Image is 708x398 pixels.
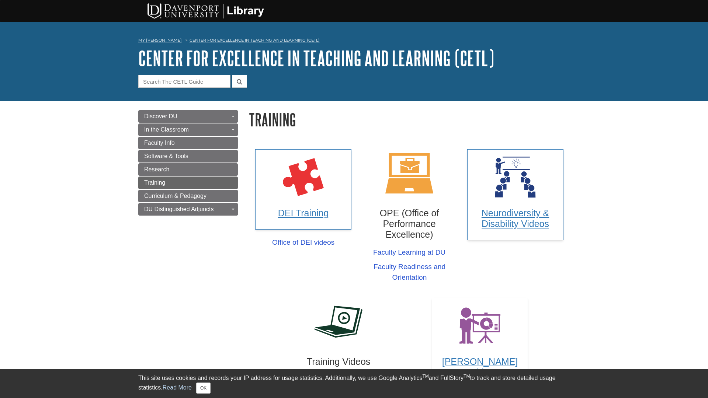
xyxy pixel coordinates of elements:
[138,110,238,216] div: Guide Page Menu
[138,163,238,176] a: Research
[138,35,570,47] nav: breadcrumb
[138,123,238,136] a: In the Classroom
[138,190,238,202] a: Curriculum & Pedagogy
[249,110,570,129] h1: Training
[190,38,320,43] a: Center for Excellence in Teaching and Learning (CETL)
[138,137,238,149] a: Faculty Info
[272,237,334,248] a: Office of DEI videos
[475,208,556,229] h3: Neurodiversity & Disability Videos
[144,179,165,186] span: Training
[255,149,351,230] a: DEI Training
[422,374,428,379] sup: TM
[138,203,238,216] a: DU Distinguished Adjuncts
[138,110,238,123] a: Discover DU
[138,47,494,70] a: Center for Excellence in Teaching and Learning (CETL)
[144,126,189,133] span: In the Classroom
[144,113,177,119] span: Discover DU
[361,208,458,240] h3: OPE (Office of Performance Excellence)
[144,166,169,172] span: Research
[144,193,206,199] span: Curriculum & Pedagogy
[138,177,238,189] a: Training
[144,140,175,146] span: Faculty Info
[135,2,275,20] img: DU Libraries
[464,374,470,379] sup: TM
[263,208,344,219] h3: DEI Training
[373,247,445,258] a: Faculty Learning at DU
[196,383,211,394] button: Close
[138,374,570,394] div: This site uses cookies and records your IP address for usage statistics. Additionally, we use Goo...
[144,206,214,212] span: DU Distinguished Adjuncts
[138,150,238,163] a: Software & Tools
[144,153,188,159] span: Software & Tools
[163,384,192,391] a: Read More
[138,37,182,43] a: My [PERSON_NAME]
[291,356,387,367] h3: Training Videos
[467,149,563,240] a: Neurodiversity & Disability Videos
[361,262,458,283] a: Faculty Readiness and Orientation
[138,75,230,88] input: Search The CETL Guide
